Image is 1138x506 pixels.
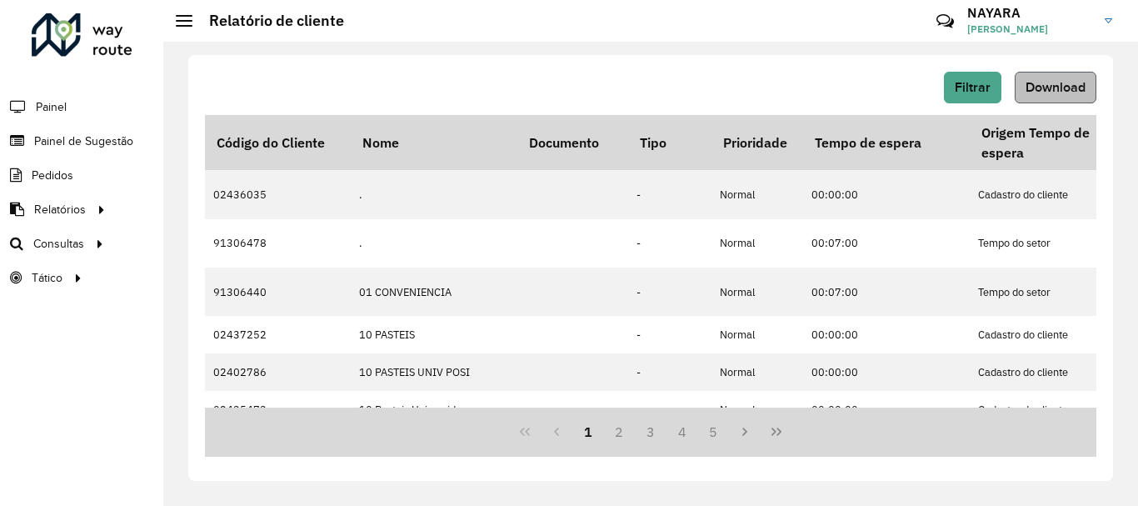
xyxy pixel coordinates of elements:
[603,416,635,448] button: 2
[711,219,803,268] td: Normal
[1015,72,1096,103] button: Download
[970,268,1136,316] td: Tempo do setor
[711,316,803,353] td: Normal
[351,316,517,353] td: 10 PASTEIS
[32,269,62,287] span: Tático
[205,316,351,353] td: 02437252
[33,235,84,253] span: Consultas
[698,416,730,448] button: 5
[944,72,1001,103] button: Filtrar
[711,170,803,218] td: Normal
[729,416,761,448] button: Next Page
[205,391,351,428] td: 02435473
[517,115,628,170] th: Documento
[192,12,344,30] h2: Relatório de cliente
[628,170,711,218] td: -
[711,353,803,391] td: Normal
[628,268,711,316] td: -
[628,391,711,428] td: -
[34,133,133,150] span: Painel de Sugestão
[351,391,517,428] td: 10 Pasteis Universid
[205,219,351,268] td: 91306478
[711,268,803,316] td: Normal
[803,316,970,353] td: 00:00:00
[970,170,1136,218] td: Cadastro do cliente
[351,353,517,391] td: 10 PASTEIS UNIV POSI
[205,170,351,218] td: 02436035
[635,416,666,448] button: 3
[711,391,803,428] td: Normal
[1026,80,1086,94] span: Download
[628,219,711,268] td: -
[761,416,792,448] button: Last Page
[967,22,1092,37] span: [PERSON_NAME]
[351,115,517,170] th: Nome
[970,219,1136,268] td: Tempo do setor
[628,316,711,353] td: -
[572,416,604,448] button: 1
[970,316,1136,353] td: Cadastro do cliente
[970,353,1136,391] td: Cadastro do cliente
[803,219,970,268] td: 00:07:00
[970,391,1136,428] td: Cadastro do cliente
[36,98,67,116] span: Painel
[205,115,351,170] th: Código do Cliente
[666,416,698,448] button: 4
[927,3,963,39] a: Contato Rápido
[711,115,803,170] th: Prioridade
[351,170,517,218] td: .
[628,353,711,391] td: -
[803,115,970,170] th: Tempo de espera
[628,115,711,170] th: Tipo
[351,219,517,268] td: .
[205,268,351,316] td: 91306440
[967,5,1092,21] h3: NAYARA
[205,353,351,391] td: 02402786
[803,353,970,391] td: 00:00:00
[32,167,73,184] span: Pedidos
[803,170,970,218] td: 00:00:00
[803,391,970,428] td: 00:00:00
[970,115,1136,170] th: Origem Tempo de espera
[34,201,86,218] span: Relatórios
[803,268,970,316] td: 00:07:00
[351,268,517,316] td: 01 CONVENIENCIA
[955,80,991,94] span: Filtrar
